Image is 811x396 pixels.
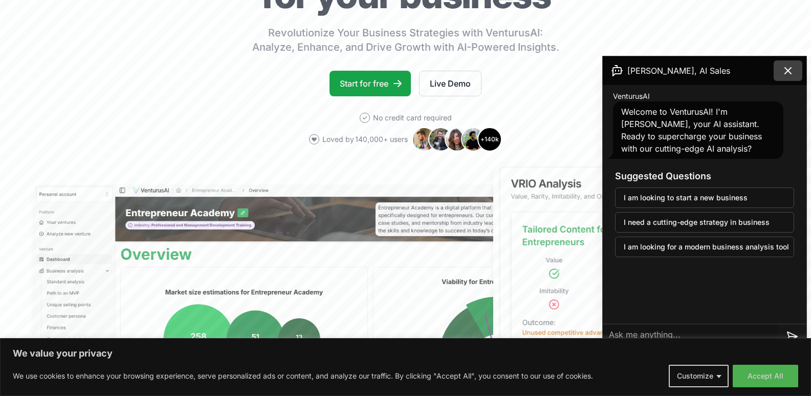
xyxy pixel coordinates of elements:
[461,127,486,152] img: Avatar 4
[428,127,453,152] img: Avatar 2
[13,370,593,382] p: We use cookies to enhance your browsing experience, serve personalized ads or content, and analyz...
[615,169,794,183] h3: Suggested Questions
[330,71,411,96] a: Start for free
[615,237,794,257] button: I am looking for a modern business analysis tool
[615,187,794,208] button: I am looking to start a new business
[621,107,762,154] span: Welcome to VenturusAI! I'm [PERSON_NAME], your AI assistant. Ready to supercharge your business w...
[13,347,798,360] p: We value your privacy
[627,65,730,77] span: [PERSON_NAME], AI Sales
[419,71,481,96] a: Live Demo
[733,365,798,387] button: Accept All
[613,91,650,101] span: VenturusAI
[412,127,436,152] img: Avatar 1
[615,212,794,233] button: I need a cutting-edge strategy in business
[445,127,469,152] img: Avatar 3
[669,365,729,387] button: Customize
